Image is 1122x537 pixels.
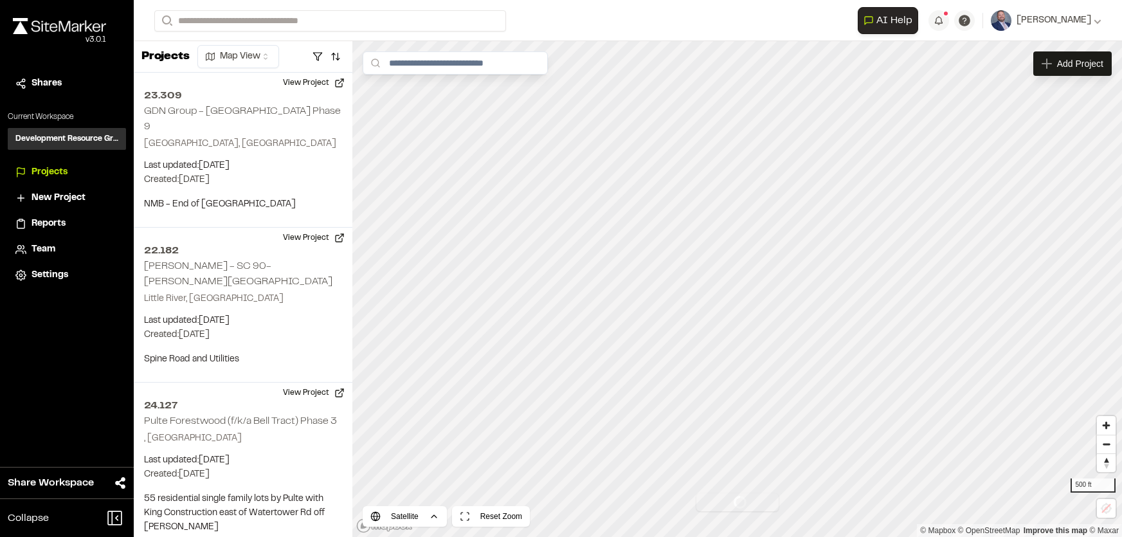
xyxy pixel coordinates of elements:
[13,34,106,46] div: Oh geez...please don't...
[144,417,337,426] h2: Pulte Forestwood (f/k/a Bell Tract) Phase 3
[144,453,342,468] p: Last updated: [DATE]
[991,10,1101,31] button: [PERSON_NAME]
[144,137,342,151] p: [GEOGRAPHIC_DATA], [GEOGRAPHIC_DATA]
[144,352,342,367] p: Spine Road and Utilities
[920,526,955,535] a: Mapbox
[452,506,530,527] button: Reset Zoom
[1071,478,1116,493] div: 500 ft
[144,243,342,259] h2: 22.182
[1097,499,1116,518] button: Location not available
[876,13,912,28] span: AI Help
[1097,453,1116,472] button: Reset bearing to north
[275,228,352,248] button: View Project
[858,7,918,34] button: Open AI Assistant
[144,173,342,187] p: Created: [DATE]
[144,197,342,212] p: NMB - End of [GEOGRAPHIC_DATA]
[8,111,126,123] p: Current Workspace
[144,88,342,104] h2: 23.309
[15,268,118,282] a: Settings
[144,107,341,131] h2: GDN Group - [GEOGRAPHIC_DATA] Phase 9
[1057,57,1103,70] span: Add Project
[144,468,342,482] p: Created: [DATE]
[144,492,342,534] p: 55 residential single family lots by Pulte with King Construction east of Watertower Rd off [PERS...
[144,159,342,173] p: Last updated: [DATE]
[1097,454,1116,472] span: Reset bearing to north
[1097,416,1116,435] button: Zoom in
[15,242,118,257] a: Team
[154,10,177,32] button: Search
[144,398,342,414] h2: 24.127
[275,73,352,93] button: View Project
[144,314,342,328] p: Last updated: [DATE]
[144,432,342,446] p: , [GEOGRAPHIC_DATA]
[15,133,118,145] h3: Development Resource Group
[13,18,106,34] img: rebrand.png
[8,511,49,526] span: Collapse
[32,165,68,179] span: Projects
[958,526,1020,535] a: OpenStreetMap
[363,506,447,527] button: Satellite
[356,518,413,533] a: Mapbox logo
[32,217,66,231] span: Reports
[1097,435,1116,453] button: Zoom out
[1017,14,1091,28] span: [PERSON_NAME]
[8,475,94,491] span: Share Workspace
[32,268,68,282] span: Settings
[1089,526,1119,535] a: Maxar
[32,191,86,205] span: New Project
[15,165,118,179] a: Projects
[275,383,352,403] button: View Project
[15,217,118,231] a: Reports
[991,10,1011,31] img: User
[144,328,342,342] p: Created: [DATE]
[141,48,190,66] p: Projects
[858,7,923,34] div: Open AI Assistant
[1024,526,1087,535] a: Map feedback
[144,262,332,286] h2: [PERSON_NAME] - SC 90-[PERSON_NAME][GEOGRAPHIC_DATA]
[32,77,62,91] span: Shares
[32,242,55,257] span: Team
[144,292,342,306] p: Little River, [GEOGRAPHIC_DATA]
[15,191,118,205] a: New Project
[15,77,118,91] a: Shares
